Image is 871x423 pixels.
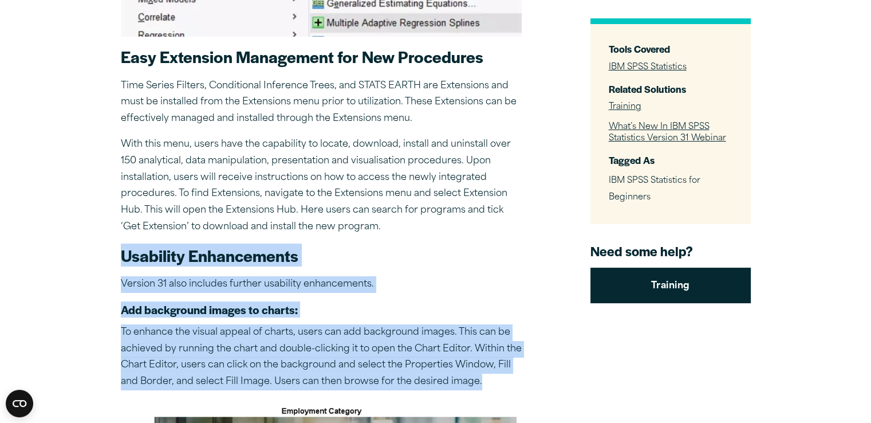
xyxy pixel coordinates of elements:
h3: Easy Extension Management for New Procedures [121,46,522,68]
a: IBM SPSS Statistics [609,62,687,71]
p: To enhance the visual appeal of charts, users can add background images. This can be achieved by ... [121,324,522,390]
a: Training [609,103,641,111]
p: Time Series Filters, Conditional Inference Trees, and STATS EARTH are Extensions and must be inst... [121,78,522,127]
h4: Need some help? [590,242,751,260]
strong: Add background images to charts: [121,301,298,318]
p: Version 31 also includes further usability enhancements. [121,276,522,293]
a: Training [590,268,751,303]
h3: Tagged As [609,154,732,167]
h3: Related Solutions [609,82,732,95]
a: What’s New In IBM SPSS Statistics Version 31 Webinar [609,122,726,142]
span: IBM SPSS Statistics for Beginners [609,177,700,202]
p: With this menu, users have the capability to locate, download, install and uninstall over 150 ana... [121,136,522,236]
h3: Tools Covered [609,42,732,56]
button: Open CMP widget [6,390,33,417]
h3: Usability Enhancements [121,245,522,267]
